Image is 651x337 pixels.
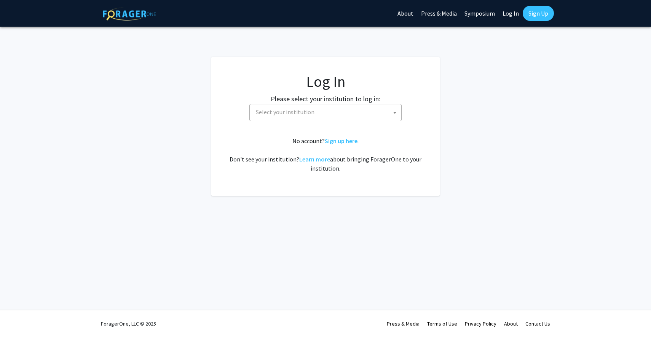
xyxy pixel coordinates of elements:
[525,320,550,327] a: Contact Us
[103,7,156,21] img: ForagerOne Logo
[504,320,518,327] a: About
[325,137,357,145] a: Sign up here
[299,155,330,163] a: Learn more about bringing ForagerOne to your institution
[271,94,380,104] label: Please select your institution to log in:
[253,104,401,120] span: Select your institution
[101,310,156,337] div: ForagerOne, LLC © 2025
[227,136,424,173] div: No account? . Don't see your institution? about bringing ForagerOne to your institution.
[465,320,496,327] a: Privacy Policy
[256,108,314,116] span: Select your institution
[387,320,420,327] a: Press & Media
[227,72,424,91] h1: Log In
[523,6,554,21] a: Sign Up
[427,320,457,327] a: Terms of Use
[249,104,402,121] span: Select your institution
